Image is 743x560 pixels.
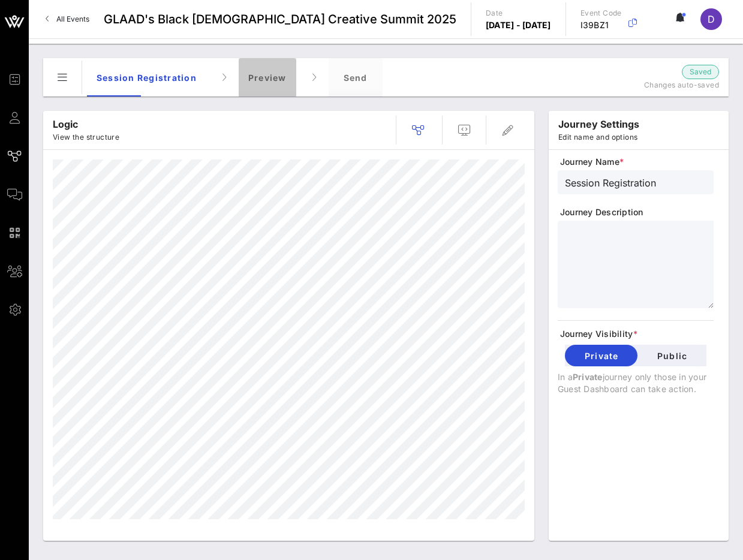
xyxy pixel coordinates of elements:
[56,14,89,23] span: All Events
[53,131,119,143] p: View the structure
[104,10,456,28] span: GLAAD's Black [DEMOGRAPHIC_DATA] Creative Summit 2025
[38,10,97,29] a: All Events
[637,345,706,366] button: Public
[690,66,711,78] span: Saved
[708,13,715,25] span: D
[486,19,551,31] p: [DATE] - [DATE]
[573,372,603,382] span: Private
[329,58,383,97] div: Send
[558,117,639,131] p: journey settings
[53,117,119,131] p: Logic
[560,328,714,340] span: Journey Visibility
[569,79,719,91] p: Changes auto-saved
[647,351,697,361] span: Public
[486,7,551,19] p: Date
[700,8,722,30] div: D
[239,58,296,97] div: Preview
[558,371,714,395] p: In a journey only those in your Guest Dashboard can take action.
[560,206,714,218] span: Journey Description
[580,19,622,31] p: I39BZ1
[574,351,628,361] span: Private
[87,58,206,97] div: Session Registration
[558,131,639,143] p: Edit name and options
[580,7,622,19] p: Event Code
[560,156,714,168] span: Journey Name
[565,345,637,366] button: Private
